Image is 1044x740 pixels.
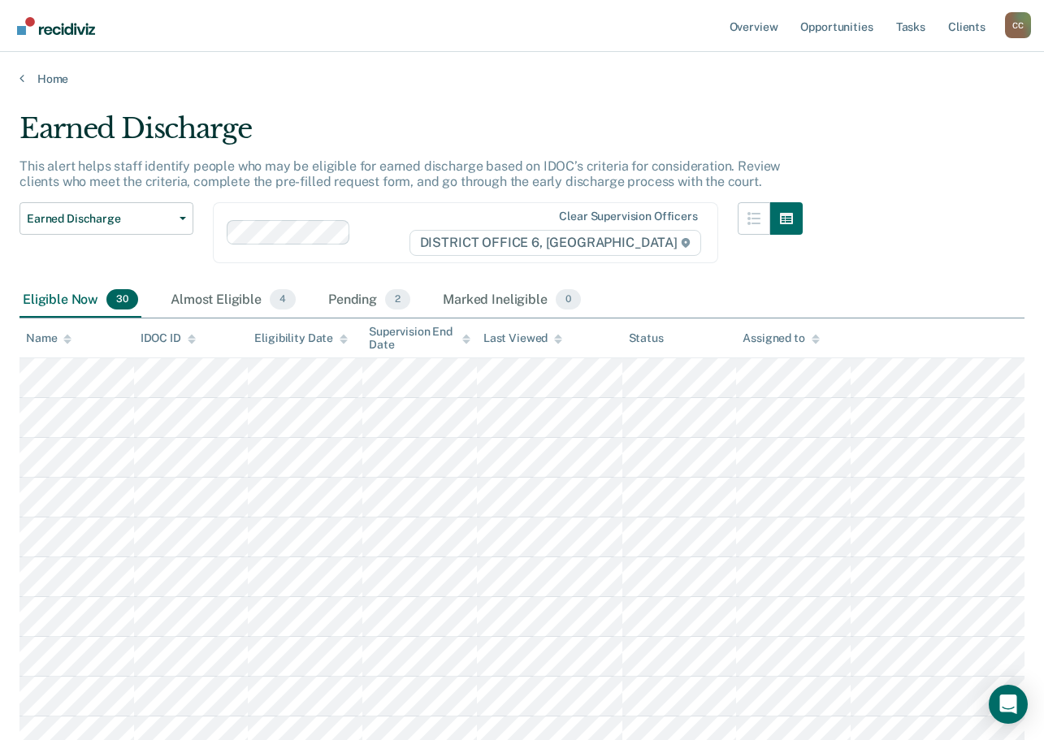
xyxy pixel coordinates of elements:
div: Almost Eligible4 [167,283,299,318]
div: Eligibility Date [254,331,348,345]
span: Earned Discharge [27,212,173,226]
div: Eligible Now30 [19,283,141,318]
div: Name [26,331,71,345]
a: Home [19,71,1025,86]
span: DISTRICT OFFICE 6, [GEOGRAPHIC_DATA] [409,230,701,256]
div: Clear supervision officers [559,210,697,223]
span: 0 [556,289,581,310]
img: Recidiviz [17,17,95,35]
span: 30 [106,289,138,310]
div: Assigned to [743,331,819,345]
div: Status [629,331,664,345]
div: Last Viewed [483,331,562,345]
button: Profile dropdown button [1005,12,1031,38]
div: Earned Discharge [19,112,803,158]
div: Open Intercom Messenger [989,685,1028,724]
span: 2 [385,289,410,310]
span: 4 [270,289,296,310]
div: C C [1005,12,1031,38]
div: Supervision End Date [369,325,470,353]
div: IDOC ID [141,331,196,345]
div: Marked Ineligible0 [440,283,584,318]
button: Earned Discharge [19,202,193,235]
div: Pending2 [325,283,414,318]
p: This alert helps staff identify people who may be eligible for earned discharge based on IDOC’s c... [19,158,780,189]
